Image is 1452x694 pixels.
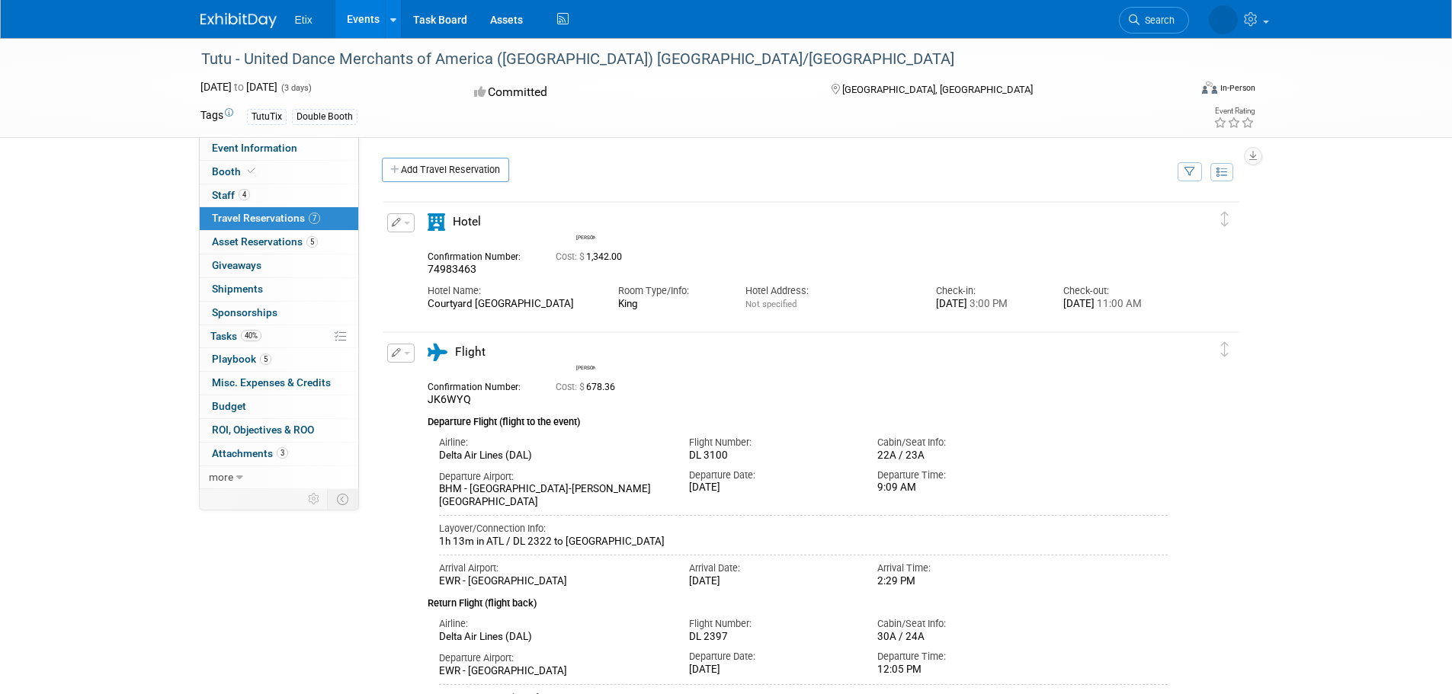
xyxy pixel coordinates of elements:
[200,254,358,277] a: Giveaways
[877,481,1043,494] div: 9:09 AM
[689,436,854,449] div: Flight Number:
[576,363,595,371] div: Lakisha Cooper
[200,348,358,371] a: Playbook5
[877,575,1043,588] div: 2:29 PM
[212,165,258,177] span: Booth
[200,325,358,348] a: Tasks40%
[967,298,1008,309] span: 3:00 PM
[1221,212,1229,227] i: Click and drag to move item
[428,298,595,311] div: Courtyard [GEOGRAPHIC_DATA]
[428,263,476,275] span: 74983463
[292,109,357,125] div: Double Booth
[1095,298,1142,309] span: 11:00 AM
[455,345,486,359] span: Flight
[453,215,481,229] span: Hotel
[689,561,854,575] div: Arrival Date:
[1221,342,1229,357] i: Click and drag to move item
[200,395,358,418] a: Budget
[212,142,297,154] span: Event Information
[209,471,233,483] span: more
[200,231,358,254] a: Asset Reservations5
[212,212,320,224] span: Travel Reservations
[689,664,854,676] div: [DATE]
[428,344,447,361] i: Flight
[439,617,667,631] div: Airline:
[572,211,599,241] div: Olivia Greer
[877,650,1043,664] div: Departure Time:
[877,664,1043,676] div: 12:05 PM
[295,14,313,26] span: Etix
[1213,107,1255,115] div: Event Rating
[556,382,586,392] span: Cost: $
[428,213,445,231] i: Hotel
[745,284,913,298] div: Hotel Address:
[200,13,277,28] img: ExhibitDay
[196,46,1166,73] div: Tutu - United Dance Merchants of America ([GEOGRAPHIC_DATA]) [GEOGRAPHIC_DATA]/[GEOGRAPHIC_DATA]
[439,449,667,462] div: Delta Air Lines (DAL)
[439,665,667,678] div: EWR - [GEOGRAPHIC_DATA]
[842,84,1033,95] span: [GEOGRAPHIC_DATA], [GEOGRAPHIC_DATA]
[877,469,1043,482] div: Departure Time:
[212,400,246,412] span: Budget
[556,251,628,262] span: 1,342.00
[200,81,277,93] span: [DATE] [DATE]
[689,650,854,664] div: Departure Date:
[439,631,667,644] div: Delta Air Lines (DAL)
[689,631,854,644] div: DL 2397
[1184,168,1195,177] i: Filter by Traveler
[936,284,1040,298] div: Check-in:
[428,377,533,393] div: Confirmation Number:
[200,207,358,230] a: Travel Reservations7
[1119,7,1189,34] a: Search
[1220,82,1255,94] div: In-Person
[439,575,667,588] div: EWR - [GEOGRAPHIC_DATA]
[877,449,1043,462] div: 22A / 23A
[877,617,1043,631] div: Cabin/Seat Info:
[327,489,358,509] td: Toggle Event Tabs
[439,651,667,665] div: Departure Airport:
[1063,284,1168,298] div: Check-out:
[239,189,250,200] span: 4
[689,575,854,588] div: [DATE]
[439,522,1168,536] div: Layover/Connection Info:
[200,466,358,489] a: more
[212,259,261,271] span: Giveaways
[439,470,667,484] div: Departure Airport:
[210,330,261,342] span: Tasks
[212,283,263,295] span: Shipments
[439,536,1168,548] div: 1h 13m in ATL / DL 2322 to [GEOGRAPHIC_DATA]
[306,236,318,248] span: 5
[439,483,667,509] div: BHM - [GEOGRAPHIC_DATA]-[PERSON_NAME][GEOGRAPHIC_DATA]
[200,419,358,442] a: ROI, Objectives & ROO
[689,481,854,494] div: [DATE]
[576,341,598,363] img: Lakisha Cooper
[1063,298,1168,311] div: [DATE]
[232,81,246,93] span: to
[877,561,1043,575] div: Arrival Time:
[280,83,312,93] span: (3 days)
[309,213,320,224] span: 7
[247,109,287,125] div: TutuTix
[200,161,358,184] a: Booth
[200,443,358,465] a: Attachments3
[689,469,854,482] div: Departure Date:
[470,79,806,106] div: Committed
[745,299,797,309] span: Not specified
[212,353,271,365] span: Playbook
[936,298,1040,311] div: [DATE]
[428,247,533,263] div: Confirmation Number:
[301,489,328,509] td: Personalize Event Tab Strip
[200,184,358,207] a: Staff4
[556,382,621,392] span: 678.36
[200,107,233,125] td: Tags
[618,284,723,298] div: Room Type/Info:
[439,436,667,449] div: Airline:
[877,436,1043,449] div: Cabin/Seat Info:
[212,447,288,459] span: Attachments
[1099,79,1256,102] div: Event Format
[428,393,471,405] span: JK6WYQ
[1209,5,1238,34] img: Lakisha Cooper
[556,251,586,262] span: Cost: $
[428,587,1168,611] div: Return Flight (flight back)
[212,189,250,201] span: Staff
